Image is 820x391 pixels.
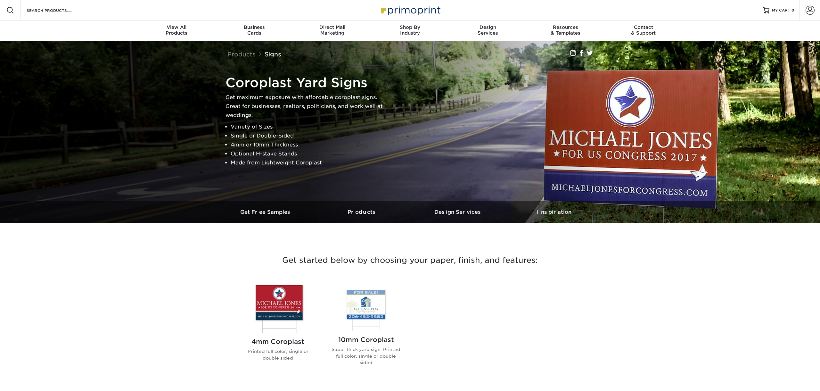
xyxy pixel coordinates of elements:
div: Industry [371,24,449,36]
h3: Get started below by choosing your paper, finish, and features: [223,246,597,275]
div: Products [138,24,216,36]
span: 0 [791,8,794,12]
span: Direct Mail [293,24,371,30]
div: Services [449,24,527,36]
a: Design Services [410,201,506,223]
div: & Support [604,24,682,36]
input: SEARCH PRODUCTS..... [26,6,88,14]
a: Shop ByIndustry [371,21,449,41]
span: MY CART [772,8,790,13]
h2: 10mm Coroplast [330,336,402,344]
div: & Templates [527,24,604,36]
h2: 4mm Coroplast [242,338,314,345]
div: Marketing [293,24,371,36]
span: Shop By [371,24,449,30]
span: View All [138,24,216,30]
li: Optional H-stake Stands [231,149,386,158]
span: Resources [527,24,604,30]
img: 4mm Coroplast Signs [242,282,314,333]
a: Products [314,201,410,223]
a: BusinessCards [216,21,293,41]
img: 10mm Coroplast Signs [330,282,402,331]
p: Printed full color, single or double sided [242,348,314,361]
div: Cards [216,24,293,36]
a: View AllProducts [138,21,216,41]
li: Single or Double-Sided [231,131,386,140]
a: Contact& Support [604,21,682,41]
a: Get Free Samples [218,201,314,223]
span: Contact [604,24,682,30]
a: Products [227,51,256,58]
p: Super thick yard sign. Printed full color, single or double sided [330,346,402,366]
a: Direct MailMarketing [293,21,371,41]
a: DesignServices [449,21,527,41]
li: Made from Lightweight Coroplast [231,158,386,167]
h3: Get Free Samples [218,209,314,215]
li: 4mm or 10mm Thickness [231,140,386,149]
a: Resources& Templates [527,21,604,41]
h1: Coroplast Yard Signs [225,75,386,90]
li: Variety of Sizes [231,122,386,131]
a: 4mm Coroplast Signs 4mm Coroplast Printed full color, single or double sided [242,282,314,376]
h3: Inspiration [506,209,602,215]
a: 10mm Coroplast Signs 10mm Coroplast Super thick yard sign. Printed full color, single or double s... [330,282,402,376]
h3: Products [314,209,410,215]
img: Primoprint [378,3,442,17]
a: Signs [265,51,281,58]
h3: Design Services [410,209,506,215]
span: Business [216,24,293,30]
span: Design [449,24,527,30]
p: Get maximum exposure with affordable coroplast signs. Great for businesses, realtors, politicians... [225,93,386,120]
a: Inspiration [506,201,602,223]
